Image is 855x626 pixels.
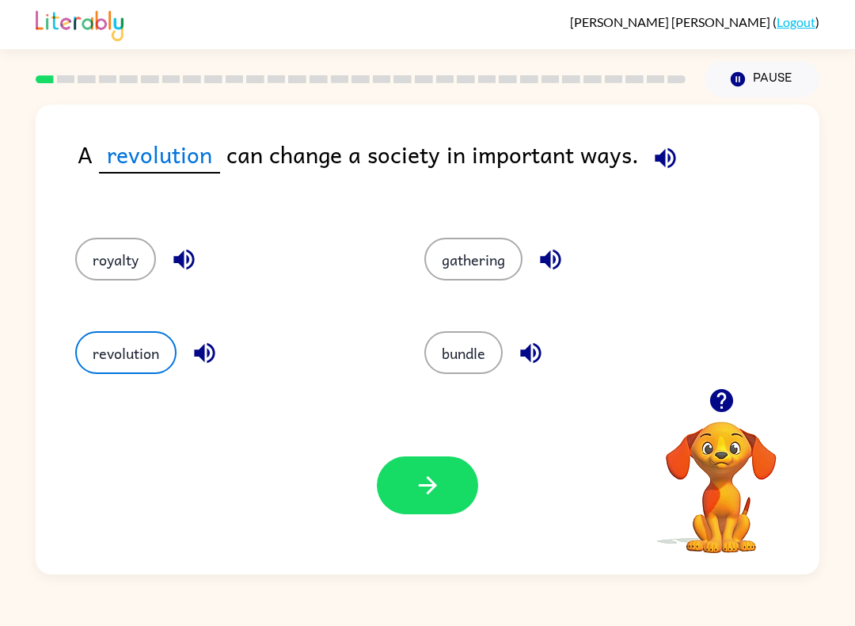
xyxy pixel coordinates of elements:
[75,331,177,374] button: revolution
[642,397,800,555] video: Your browser must support playing .mp4 files to use Literably. Please try using another browser.
[99,136,220,174] span: revolution
[424,331,503,374] button: bundle
[75,238,156,281] button: royalty
[570,14,819,29] div: ( )
[424,238,522,281] button: gathering
[705,61,819,97] button: Pause
[777,14,815,29] a: Logout
[36,6,123,41] img: Literably
[570,14,773,29] span: [PERSON_NAME] [PERSON_NAME]
[78,136,819,206] div: A can change a society in important ways.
